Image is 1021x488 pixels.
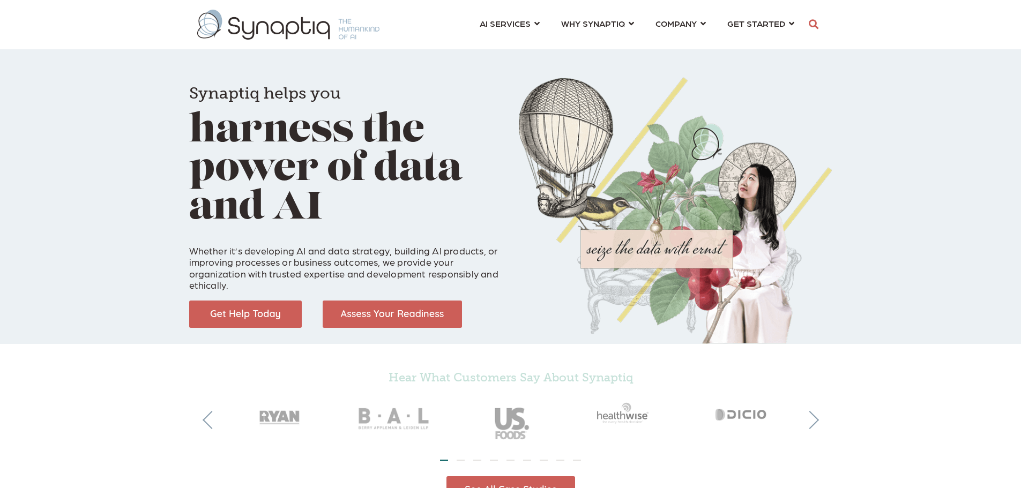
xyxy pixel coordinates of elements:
[684,389,800,437] img: Dicio
[221,371,800,385] h5: Hear What Customers Say About Synaptiq
[337,389,453,449] img: BAL_gray50
[556,460,564,461] li: Page dot 8
[453,389,569,449] img: USFoods_gray50
[469,5,805,44] nav: menu
[203,411,221,429] button: Previous
[197,10,379,40] img: synaptiq logo-1
[480,16,531,31] span: AI SERVICES
[801,411,819,429] button: Next
[457,460,465,461] li: Page dot 2
[540,460,548,461] li: Page dot 7
[561,16,625,31] span: WHY SYNAPTIQ
[440,460,448,461] li: Page dot 1
[480,13,540,33] a: AI SERVICES
[221,389,337,437] img: RyanCompanies_gray50_2
[506,460,515,461] li: Page dot 5
[189,233,503,291] p: Whether it’s developing AI and data strategy, building AI products, or improving processes or bus...
[490,460,498,461] li: Page dot 4
[323,301,462,328] img: Assess Your Readiness
[569,389,684,437] img: Healthwise_gray50
[573,460,581,461] li: Page dot 9
[189,70,503,228] h1: harness the power of data and AI
[523,460,531,461] li: Page dot 6
[189,301,302,328] img: Get Help Today
[189,84,341,103] span: Synaptiq helps you
[727,13,794,33] a: GET STARTED
[727,16,785,31] span: GET STARTED
[473,460,481,461] li: Page dot 3
[561,13,634,33] a: WHY SYNAPTIQ
[519,77,832,344] img: Collage of girl, balloon, bird, and butterfly, with seize the data with ernst text
[655,13,706,33] a: COMPANY
[655,16,697,31] span: COMPANY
